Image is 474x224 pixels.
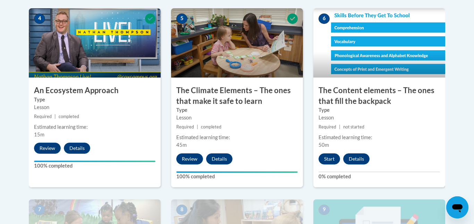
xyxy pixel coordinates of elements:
[319,142,329,148] span: 50m
[34,132,44,137] span: 15m
[339,124,340,129] span: |
[176,171,298,173] div: Your progress
[176,106,298,114] label: Type
[34,96,155,104] label: Type
[34,161,155,162] div: Your progress
[206,153,232,164] button: Details
[34,114,52,119] span: Required
[313,8,445,78] img: Course Image
[319,106,440,114] label: Type
[201,124,221,129] span: completed
[176,173,298,180] label: 100% completed
[34,162,155,170] label: 100% completed
[176,124,194,129] span: Required
[176,205,187,215] span: 8
[319,153,340,164] button: Start
[313,85,445,107] h3: The Content elements – The ones that fill the backpack
[319,124,336,129] span: Required
[34,14,45,24] span: 4
[176,142,187,148] span: 45m
[34,205,45,215] span: 7
[343,124,364,129] span: not started
[34,123,155,131] div: Estimated learning time:
[176,14,187,24] span: 5
[319,14,330,24] span: 6
[197,124,198,129] span: |
[176,153,203,164] button: Review
[176,134,298,141] div: Estimated learning time:
[54,114,56,119] span: |
[319,134,440,141] div: Estimated learning time:
[343,153,370,164] button: Details
[34,104,155,111] div: Lesson
[171,85,303,107] h3: The Climate Elements – The ones that make it safe to learn
[29,85,161,96] h3: An Ecosystem Approach
[446,196,468,218] iframe: Button to launch messaging window
[59,114,79,119] span: completed
[64,143,90,154] button: Details
[29,8,161,78] img: Course Image
[319,205,330,215] span: 9
[34,143,61,154] button: Review
[319,173,440,180] label: 0% completed
[176,114,298,122] div: Lesson
[171,8,303,78] img: Course Image
[319,114,440,122] div: Lesson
